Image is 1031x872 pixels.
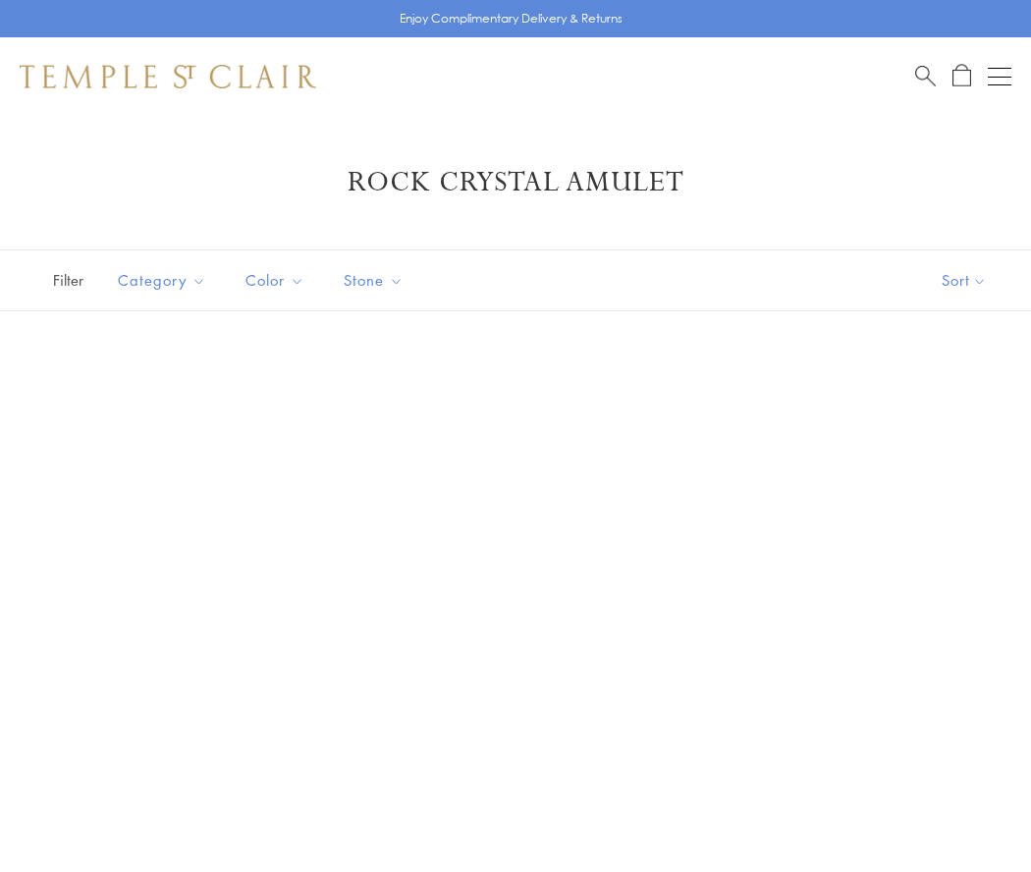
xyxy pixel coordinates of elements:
[400,9,623,28] p: Enjoy Complimentary Delivery & Returns
[334,268,418,293] span: Stone
[108,268,221,293] span: Category
[236,268,319,293] span: Color
[231,258,319,302] button: Color
[988,65,1011,88] button: Open navigation
[20,65,316,88] img: Temple St. Clair
[897,250,1031,310] button: Show sort by
[952,64,971,88] a: Open Shopping Bag
[103,258,221,302] button: Category
[915,64,936,88] a: Search
[49,165,982,200] h1: Rock Crystal Amulet
[329,258,418,302] button: Stone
